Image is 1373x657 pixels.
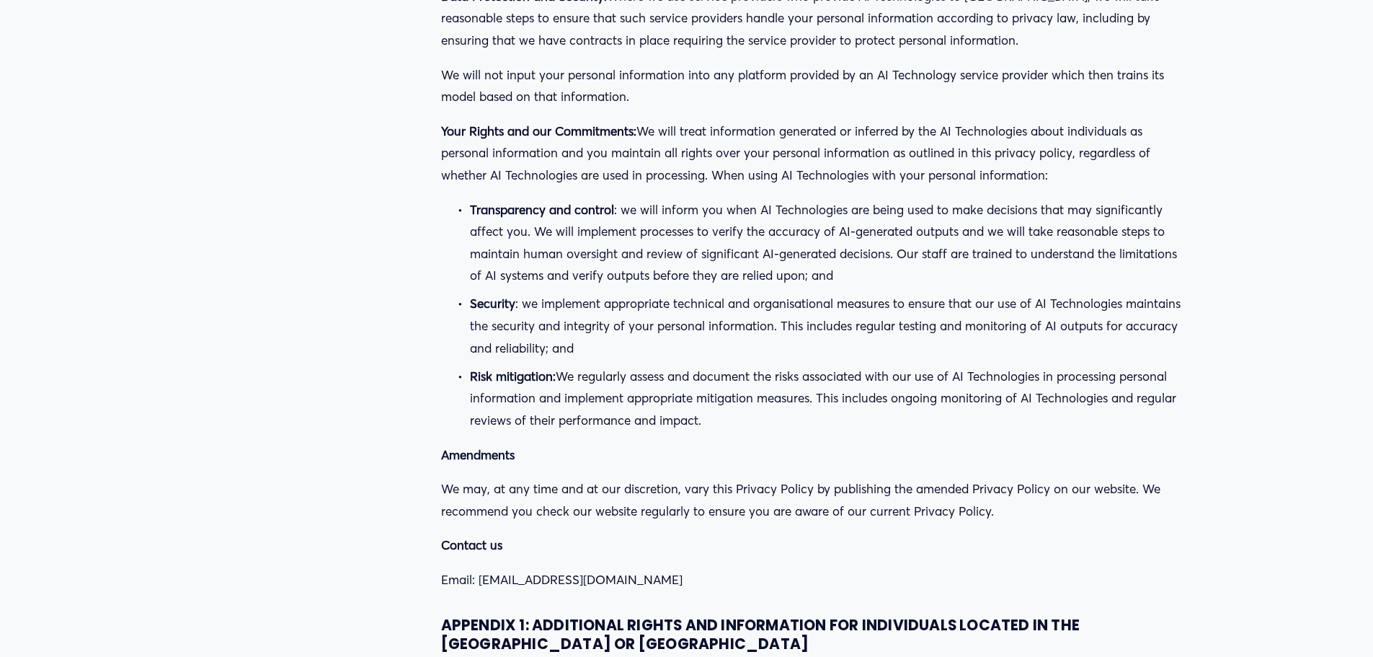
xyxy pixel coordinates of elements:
p: We will treat information generated or inferred by the AI Technologies about individuals as perso... [441,120,1191,187]
strong: Security [470,296,515,311]
p: : we implement appropriate technical and organisational measures to ensure that our use of AI Tec... [470,293,1191,359]
strong: APPENDIX 1: ADDITIONAL RIGHTS AND INFORMATION FOR INDIVIDUALS LOCATED IN THE [GEOGRAPHIC_DATA] OR... [441,615,1083,654]
strong: Transparency and control [470,202,614,217]
p: Email: [EMAIL_ADDRESS][DOMAIN_NAME] [441,569,1191,591]
strong: Contact us [441,537,502,552]
p: We will not input your personal information into any platform provided by an AI Technology servic... [441,64,1191,108]
strong: Your Rights and our Commitments: [441,123,636,138]
p: We regularly assess and document the risks associated with our use of AI Technologies in processi... [470,366,1191,432]
p: : we will inform you when AI Technologies are being used to make decisions that may significantly... [470,199,1191,287]
strong: Risk mitigation: [470,369,556,384]
p: We may, at any time and at our discretion, vary this Privacy Policy by publishing the amended Pri... [441,478,1191,522]
strong: Amendments [441,447,515,462]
